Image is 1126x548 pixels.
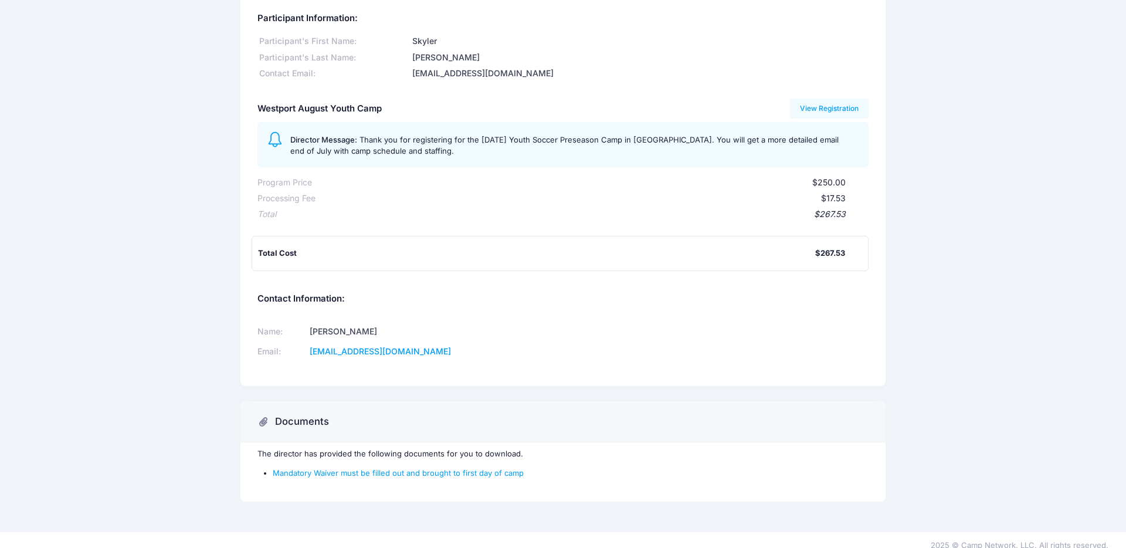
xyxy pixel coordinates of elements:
div: Participant's First Name: [257,35,411,48]
span: Thank you for registering for the [DATE] Youth Soccer Preseason Camp in [GEOGRAPHIC_DATA]. You wi... [290,135,839,156]
div: $267.53 [276,208,846,221]
td: Email: [257,341,306,361]
span: Director Message: [290,135,357,144]
div: Total [257,208,276,221]
a: View Registration [790,99,869,119]
h5: Contact Information: [257,294,869,305]
td: Name: [257,322,306,341]
a: Mandatory Waiver must be filled out and brought to first day of camp [273,468,524,478]
div: Total Cost [258,248,815,259]
h5: Westport August Youth Camp [257,104,382,114]
div: Contact Email: [257,67,411,80]
span: $250.00 [812,177,846,187]
div: Processing Fee [257,192,316,205]
h3: Documents [275,416,329,428]
div: $267.53 [815,248,845,259]
div: [PERSON_NAME] [411,52,869,64]
h5: Participant Information: [257,13,869,24]
div: Participant's Last Name: [257,52,411,64]
div: Skyler [411,35,869,48]
p: The director has provided the following documents for you to download. [257,448,869,460]
div: Program Price [257,177,312,189]
td: [PERSON_NAME] [306,322,548,341]
div: $17.53 [316,192,846,205]
div: [EMAIL_ADDRESS][DOMAIN_NAME] [411,67,869,80]
a: [EMAIL_ADDRESS][DOMAIN_NAME] [310,346,451,356]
